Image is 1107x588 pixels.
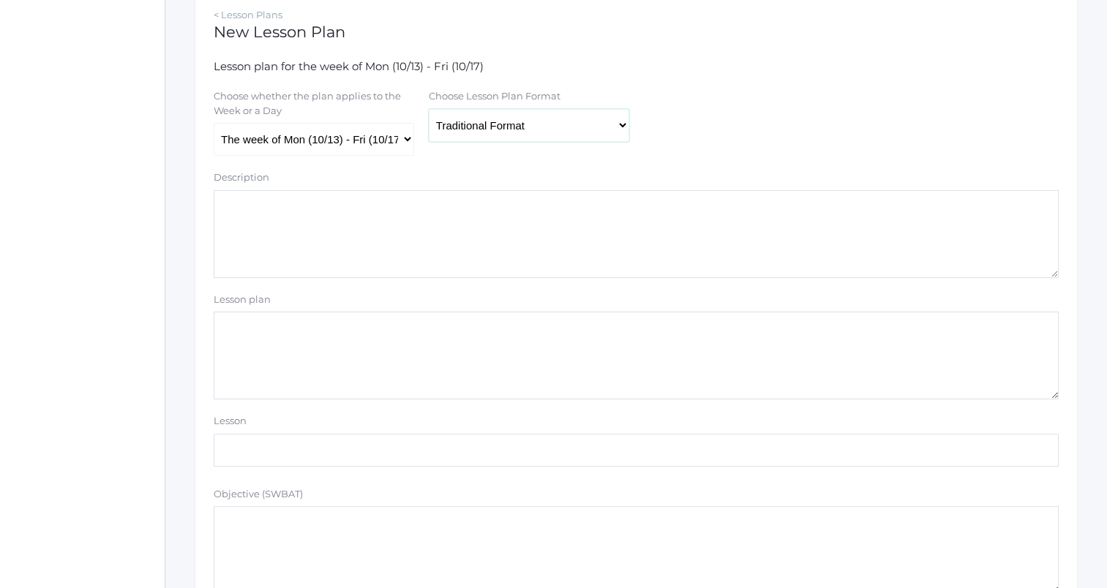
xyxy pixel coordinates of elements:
[214,23,1059,40] h1: New Lesson Plan
[214,89,413,118] label: Choose whether the plan applies to the Week or a Day
[214,487,303,502] label: Objective (SWBAT)
[214,59,484,73] span: Lesson plan for the week of Mon (10/13) - Fri (10/17)
[214,9,282,20] a: < Lesson Plans
[214,293,271,307] label: Lesson plan
[214,414,247,429] label: Lesson
[214,170,269,185] label: Description
[429,89,560,104] label: Choose Lesson Plan Format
